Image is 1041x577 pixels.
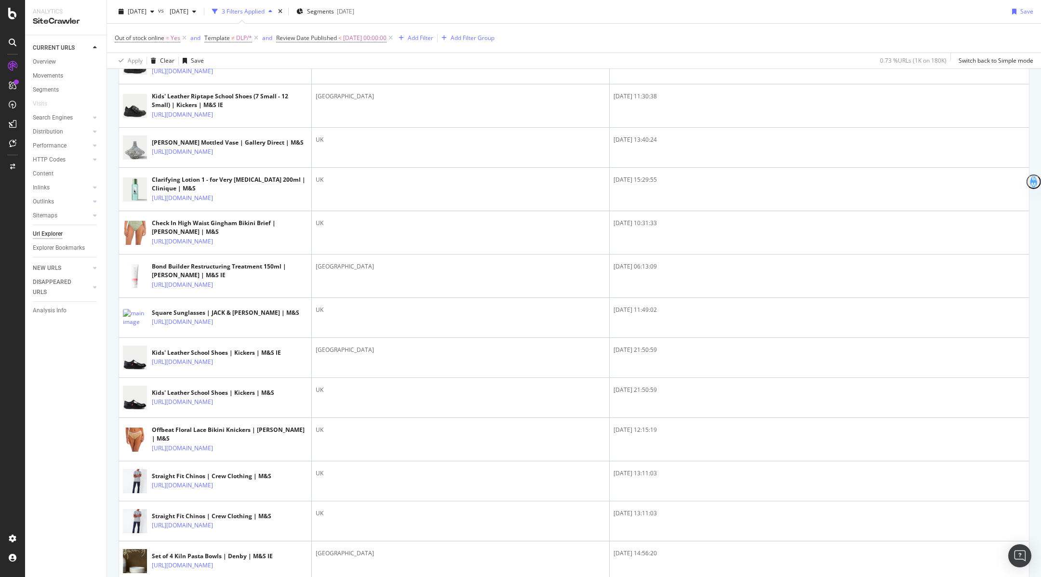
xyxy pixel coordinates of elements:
a: NEW URLS [33,263,90,273]
div: Distribution [33,127,63,137]
div: Open Intercom Messenger [1008,544,1031,567]
button: Add Filter Group [438,32,494,44]
a: Content [33,169,100,179]
a: Explorer Bookmarks [33,243,100,253]
div: Kids' Leather Riptape School Shoes (7 Small - 12 Small) | Kickers | M&S IE [152,92,307,109]
div: Movements [33,71,63,81]
div: Visits [33,99,47,109]
a: [URL][DOMAIN_NAME] [152,280,213,290]
div: [DATE] 11:49:02 [614,306,1025,314]
div: Analysis Info [33,306,67,316]
a: Sitemaps [33,211,90,221]
img: main image [123,309,147,326]
span: 2025 Oct. 4th [128,7,147,15]
span: DLP/* [236,31,252,45]
a: [URL][DOMAIN_NAME] [152,397,213,407]
div: Url Explorer [33,229,63,239]
div: Offbeat Floral Lace Bikini Knickers | [PERSON_NAME] | M&S [152,426,307,443]
a: DISAPPEARED URLS [33,277,90,297]
div: Segments [33,85,59,95]
span: < [338,34,342,42]
img: main image [123,382,147,414]
span: [DATE] 00:00:00 [343,31,387,45]
button: [DATE] [166,4,200,19]
a: Inlinks [33,183,90,193]
span: = [166,34,169,42]
div: Add Filter [408,34,433,42]
button: [DATE] [115,4,158,19]
a: Movements [33,71,100,81]
div: 3 Filters Applied [222,7,265,15]
a: [URL][DOMAIN_NAME] [152,67,213,76]
div: [DATE] 21:50:59 [614,386,1025,394]
button: Clear [147,53,174,68]
span: 2025 Jun. 5th [166,7,188,15]
span: Yes [171,31,180,45]
div: Performance [33,141,67,151]
div: Straight Fit Chinos | Crew Clothing | M&S [152,472,271,481]
div: UK [316,426,605,434]
button: Save [179,53,204,68]
img: main image [123,506,147,537]
div: [GEOGRAPHIC_DATA] [316,262,605,271]
div: Analytics [33,8,99,16]
a: [URL][DOMAIN_NAME] [152,147,213,157]
a: Url Explorer [33,229,100,239]
div: NEW URLS [33,263,61,273]
span: Template [204,34,230,42]
button: Switch back to Simple mode [955,53,1033,68]
div: Kids' Leather School Shoes | Kickers | M&S IE [152,349,281,357]
div: [GEOGRAPHIC_DATA] [316,549,605,558]
div: and [262,34,272,42]
div: Sitemaps [33,211,57,221]
div: Save [191,56,204,65]
div: UK [316,175,605,184]
span: vs [158,6,166,14]
a: [URL][DOMAIN_NAME] [152,561,213,570]
div: [GEOGRAPHIC_DATA] [316,92,605,101]
div: Square Sunglasses | JACK & [PERSON_NAME] | M&S [152,309,299,317]
div: Inlinks [33,183,50,193]
button: Apply [115,53,143,68]
button: Segments[DATE] [293,4,358,19]
div: Switch back to Simple mode [959,56,1033,65]
a: [URL][DOMAIN_NAME] [152,443,213,453]
div: Bond Builder Restructuring Treatment 150ml | [PERSON_NAME] | M&S IE [152,262,307,280]
div: [DATE] 10:31:33 [614,219,1025,228]
div: Straight Fit Chinos | Crew Clothing | M&S [152,512,271,521]
div: Kids' Leather School Shoes | Kickers | M&S [152,389,274,397]
div: [DATE] 13:11:03 [614,469,1025,478]
button: Save [1008,4,1033,19]
a: CURRENT URLS [33,43,90,53]
span: Segments [307,7,334,15]
img: main image [123,174,147,205]
div: Clarifying Lotion 1 - for Very [MEDICAL_DATA] 200ml | Clinique | M&S [152,175,307,193]
img: main image [123,342,147,374]
span: Out of stock online [115,34,164,42]
img: main image [123,217,147,248]
div: Apply [128,56,143,65]
div: times [276,7,284,16]
div: CURRENT URLS [33,43,75,53]
div: [DATE] 06:13:09 [614,262,1025,271]
a: HTTP Codes [33,155,90,165]
img: main image [123,546,147,577]
a: Segments [33,85,100,95]
div: and [190,34,200,42]
div: UK [316,135,605,144]
div: Add Filter Group [451,34,494,42]
button: and [262,33,272,42]
button: 3 Filters Applied [208,4,276,19]
img: main image [123,90,147,121]
div: UK [316,219,605,228]
a: [URL][DOMAIN_NAME] [152,357,213,367]
div: [DATE] 12:15:19 [614,426,1025,434]
a: [URL][DOMAIN_NAME] [152,193,213,203]
div: Clear [160,56,174,65]
a: Visits [33,99,57,109]
div: HTTP Codes [33,155,66,165]
div: Set of 4 Kiln Pasta Bowls | Denby | M&S IE [152,552,273,561]
a: Performance [33,141,90,151]
a: Outlinks [33,197,90,207]
div: UK [316,509,605,518]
